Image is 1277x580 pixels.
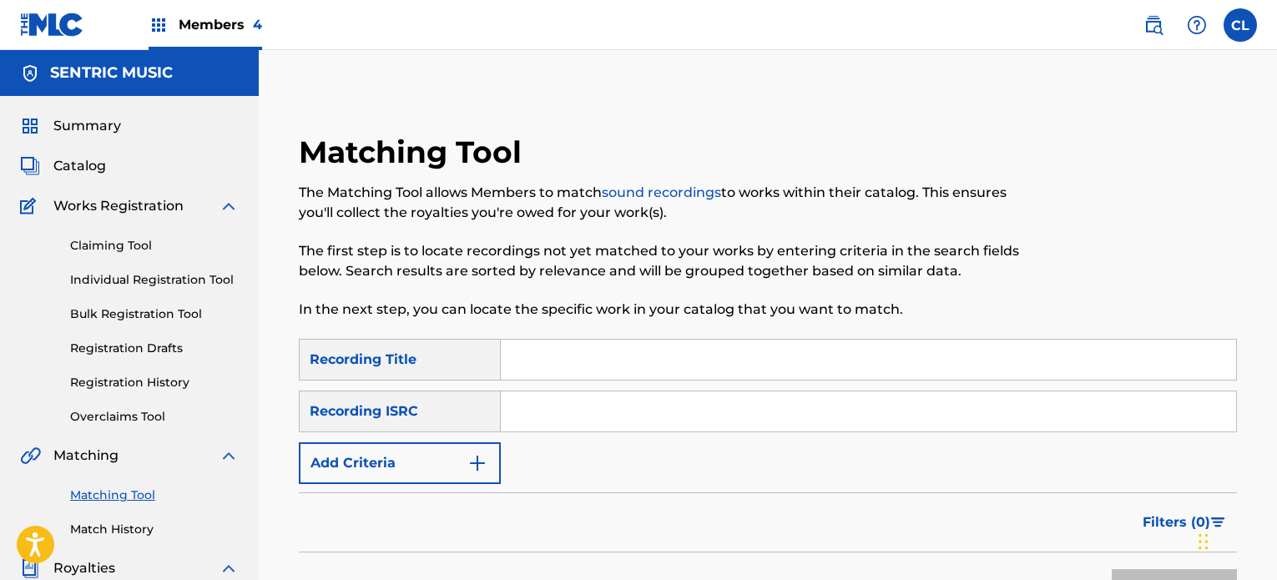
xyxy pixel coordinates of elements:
[253,17,262,33] span: 4
[70,487,239,504] a: Matching Tool
[1194,500,1277,580] iframe: Chat Widget
[20,558,40,578] img: Royalties
[179,15,262,34] span: Members
[20,156,106,176] a: CatalogCatalog
[1199,517,1209,567] div: Drag
[53,156,106,176] span: Catalog
[299,241,1021,281] p: The first step is to locate recordings not yet matched to your works by entering criteria in the ...
[20,116,121,136] a: SummarySummary
[70,408,239,426] a: Overclaims Tool
[299,134,530,171] h2: Matching Tool
[299,442,501,484] button: Add Criteria
[299,183,1021,223] p: The Matching Tool allows Members to match to works within their catalog. This ensures you'll coll...
[299,300,1021,320] p: In the next step, you can locate the specific work in your catalog that you want to match.
[1137,8,1170,42] a: Public Search
[70,374,239,391] a: Registration History
[1180,8,1214,42] div: Help
[50,63,173,83] h5: SENTRIC MUSIC
[20,116,40,136] img: Summary
[219,446,239,466] img: expand
[53,196,184,216] span: Works Registration
[53,558,115,578] span: Royalties
[53,446,119,466] span: Matching
[219,196,239,216] img: expand
[70,340,239,357] a: Registration Drafts
[1187,15,1207,35] img: help
[70,237,239,255] a: Claiming Tool
[70,305,239,323] a: Bulk Registration Tool
[20,446,41,466] img: Matching
[70,271,239,289] a: Individual Registration Tool
[20,13,84,37] img: MLC Logo
[53,116,121,136] span: Summary
[1230,356,1277,491] iframe: Resource Center
[1224,8,1257,42] div: User Menu
[70,521,239,538] a: Match History
[149,15,169,35] img: Top Rightsholders
[219,558,239,578] img: expand
[1143,512,1210,532] span: Filters ( 0 )
[602,184,721,200] a: sound recordings
[1133,502,1237,543] button: Filters (0)
[467,453,487,473] img: 9d2ae6d4665cec9f34b9.svg
[20,156,40,176] img: Catalog
[1143,15,1163,35] img: search
[20,63,40,83] img: Accounts
[20,196,42,216] img: Works Registration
